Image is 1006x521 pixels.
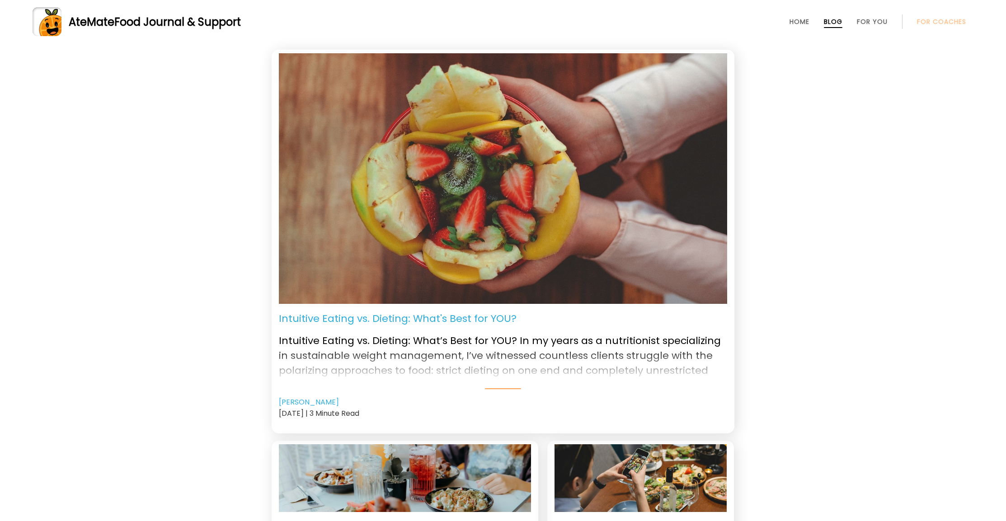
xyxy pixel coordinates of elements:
[824,18,842,25] a: Blog
[555,444,727,512] a: Role of journaling. Image: Pexels - cottonbro studio
[279,326,727,377] p: Intuitive Eating vs. Dieting: What’s Best for YOU? In my years as a nutritionist specializing in ...
[279,444,531,512] a: Social Eating. Image: Pexels - thecactusena ‎
[790,18,809,25] a: Home
[33,7,973,36] a: AteMateFood Journal & Support
[114,14,241,29] span: Food Journal & Support
[917,18,966,25] a: For Coaches
[279,311,517,326] p: Intuitive Eating vs. Dieting: What's Best for YOU?
[61,14,241,30] div: AteMate
[279,53,727,304] img: Intuitive Eating. Image: Unsplash-giancarlo-duarte
[857,18,888,25] a: For You
[279,408,727,419] div: [DATE] | 3 Minute Read
[279,397,339,408] a: [PERSON_NAME]
[279,311,727,389] a: Intuitive Eating vs. Dieting: What's Best for YOU? Intuitive Eating vs. Dieting: What’s Best for ...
